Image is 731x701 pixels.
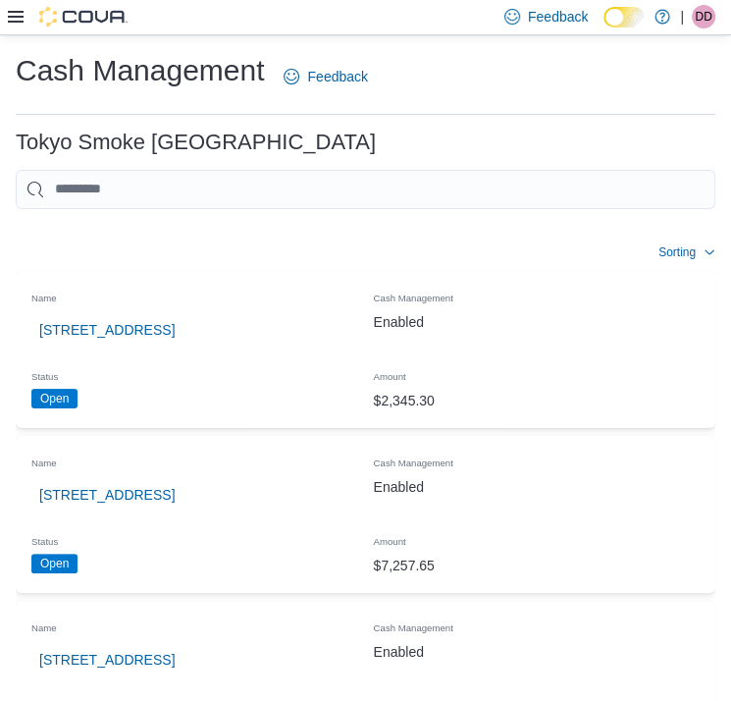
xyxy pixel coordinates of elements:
button: Sorting [658,241,715,264]
span: DD [695,5,711,28]
div: Name [24,609,366,640]
p: | [680,5,684,28]
div: $2,345.30 [366,381,708,420]
button: [STREET_ADDRESS] [31,640,183,679]
button: [STREET_ADDRESS] [31,310,183,350]
a: Feedback [276,57,375,96]
span: [STREET_ADDRESS] [39,320,175,340]
div: $7,257.65 [366,546,708,585]
h3: Tokyo Smoke [GEOGRAPHIC_DATA] [16,131,376,154]
span: [STREET_ADDRESS] [39,485,175,505]
span: Open [31,554,78,573]
div: Status [24,522,366,554]
button: [STREET_ADDRESS] [31,475,183,514]
div: Amount [366,357,708,389]
div: Enabled [366,467,708,507]
div: Name [24,444,366,475]
span: Sorting [658,244,696,260]
span: Dark Mode [603,27,604,28]
input: Dark Mode [603,7,645,27]
div: Darian Demeria [692,5,715,28]
div: Amount [366,522,708,554]
span: Open [40,555,69,572]
div: Name [24,279,366,310]
div: Enabled [366,302,708,342]
span: Open [31,389,78,408]
div: Status [24,357,366,389]
input: This is a search bar. As you type, the results lower in the page will automatically filter. [16,170,715,209]
span: Feedback [307,67,367,86]
div: Enabled [366,632,708,672]
div: Cash Management [366,279,708,310]
span: [STREET_ADDRESS] [39,650,175,670]
div: Cash Management [366,609,708,640]
div: Cash Management [366,444,708,475]
img: Cova [39,7,128,27]
h1: Cash Management [16,51,264,90]
span: Feedback [528,7,588,27]
span: Open [40,390,69,407]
